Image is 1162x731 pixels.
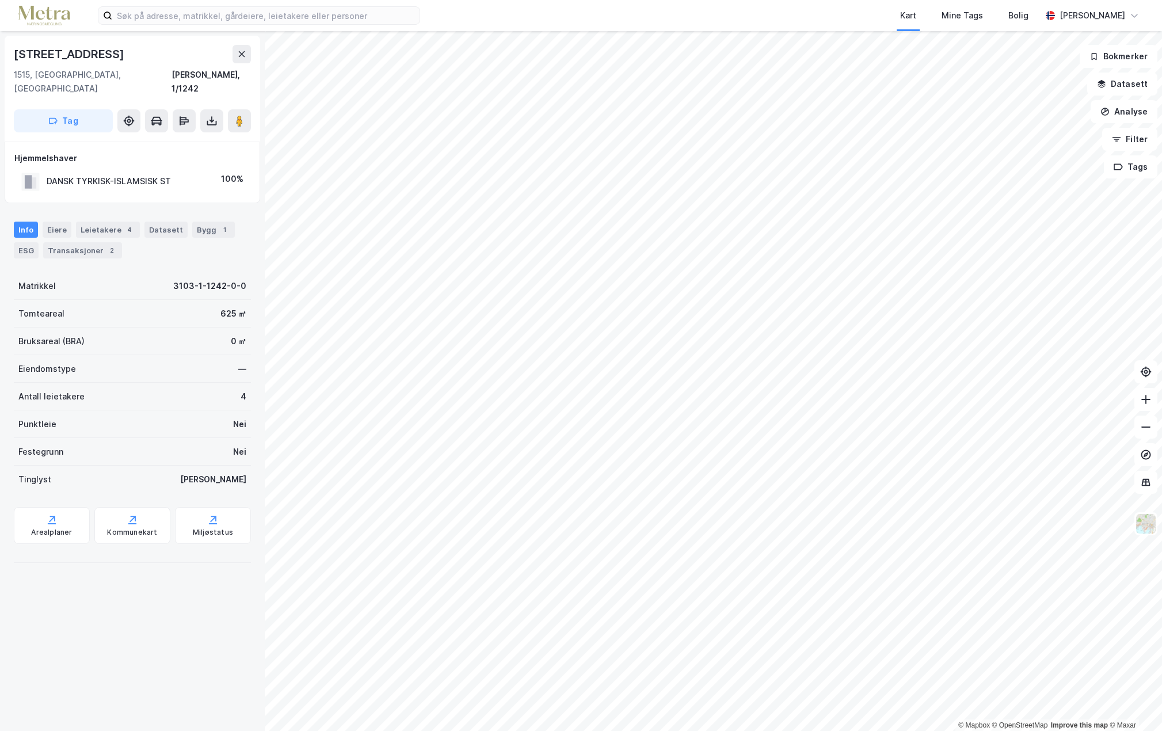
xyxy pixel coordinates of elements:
a: OpenStreetMap [992,721,1048,729]
div: 0 ㎡ [231,334,246,348]
div: Datasett [144,222,188,238]
button: Datasett [1087,73,1157,96]
div: [STREET_ADDRESS] [14,45,127,63]
div: Antall leietakere [18,390,85,403]
div: Eiere [43,222,71,238]
div: Eiendomstype [18,362,76,376]
div: Tinglyst [18,473,51,486]
div: Bruksareal (BRA) [18,334,85,348]
a: Improve this map [1051,721,1108,729]
div: Info [14,222,38,238]
div: Hjemmelshaver [14,151,250,165]
div: 4 [124,224,135,235]
button: Analyse [1091,100,1157,123]
div: 2 [106,245,117,256]
div: Mine Tags [942,9,983,22]
iframe: Chat Widget [1104,676,1162,731]
img: metra-logo.256734c3b2bbffee19d4.png [18,6,70,26]
div: Nei [233,445,246,459]
div: Kart [900,9,916,22]
input: Søk på adresse, matrikkel, gårdeiere, leietakere eller personer [112,7,420,24]
div: Leietakere [76,222,140,238]
div: 4 [241,390,246,403]
div: Transaksjoner [43,242,122,258]
div: Miljøstatus [193,528,233,537]
div: DANSK TYRKISK-ISLAMSISK ST [47,174,171,188]
button: Filter [1102,128,1157,151]
div: Tomteareal [18,307,64,321]
div: Festegrunn [18,445,63,459]
div: 3103-1-1242-0-0 [173,279,246,293]
div: 100% [221,172,243,186]
div: Matrikkel [18,279,56,293]
div: 625 ㎡ [220,307,246,321]
div: Bygg [192,222,235,238]
a: Mapbox [958,721,990,729]
div: 1 [219,224,230,235]
div: Kommunekart [107,528,157,537]
div: 1515, [GEOGRAPHIC_DATA], [GEOGRAPHIC_DATA] [14,68,172,96]
button: Tag [14,109,113,132]
div: Bolig [1008,9,1028,22]
div: Arealplaner [31,528,72,537]
div: Nei [233,417,246,431]
div: [PERSON_NAME], 1/1242 [172,68,251,96]
div: Kontrollprogram for chat [1104,676,1162,731]
div: [PERSON_NAME] [1060,9,1125,22]
div: Punktleie [18,417,56,431]
img: Z [1135,513,1157,535]
button: Tags [1104,155,1157,178]
div: ESG [14,242,39,258]
div: [PERSON_NAME] [180,473,246,486]
div: — [238,362,246,376]
button: Bokmerker [1080,45,1157,68]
